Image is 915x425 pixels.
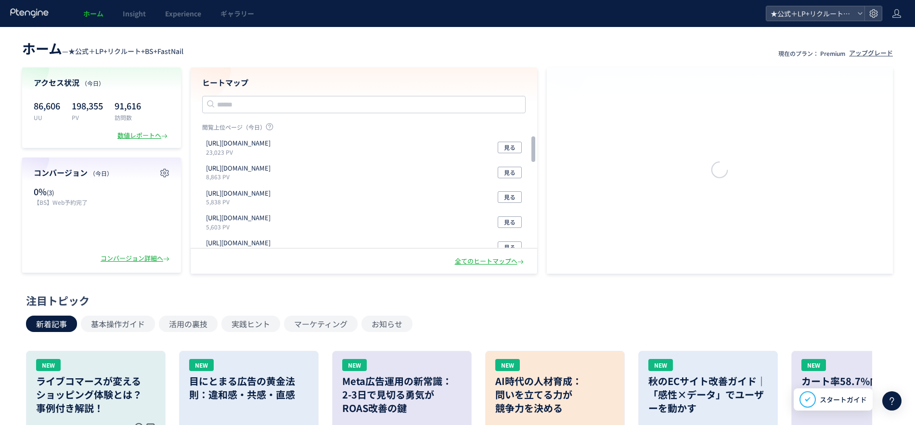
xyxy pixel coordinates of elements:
[768,6,853,21] span: ★公式＋LP+リクルート+BS+FastNail
[47,188,54,197] span: (3)
[34,77,169,88] h4: アクセス状況
[504,216,515,228] span: 見る
[22,39,183,58] div: —
[498,191,522,203] button: 見る
[206,223,274,231] p: 5,603 PV
[159,316,218,332] button: 活用の裏技
[495,374,615,415] h3: AI時代の人材育成： 問いを立てる力が 競争力を決める
[36,359,61,371] div: NEW
[206,189,271,198] p: https://tcb-beauty.net/menu/simitori_04
[820,395,867,405] span: スタートガイド
[206,248,274,256] p: 4,597 PV
[117,131,169,140] div: 数値レポートへ
[34,98,60,113] p: 86,606
[72,98,103,113] p: 198,355
[206,239,271,248] p: https://tcb-beauty.net/menu/monitor_all
[72,113,103,121] p: PV
[504,167,515,178] span: 見る
[504,191,515,203] span: 見る
[342,374,462,415] h3: Meta広告運用の新常識： 2-3日で見切る勇気が ROAS改善の鍵
[36,374,155,415] h3: ライブコマースが変える ショッピング体験とは？ 事例付き解説！
[115,113,141,121] p: 訪問数
[68,46,183,56] span: ★公式＋LP+リクルート+BS+FastNail
[648,374,768,415] h3: 秋のECサイト改善ガイド｜「感性×データ」でユーザーを動かす
[361,316,412,332] button: お知らせ
[34,113,60,121] p: UU
[34,198,97,206] p: 【BS】Web予約完了
[22,39,62,58] span: ホーム
[115,98,141,113] p: 91,616
[778,49,845,57] p: 現在のプラン： Premium
[495,359,520,371] div: NEW
[206,139,271,148] p: https://fastnail.app
[498,167,522,178] button: 見る
[498,216,522,228] button: 見る
[34,186,97,198] p: 0%
[220,9,254,18] span: ギャラリー
[81,79,104,87] span: （今日）
[90,169,113,177] span: （今日）
[189,359,214,371] div: NEW
[504,142,515,153] span: 見る
[504,241,515,253] span: 見る
[455,257,526,266] div: 全てのヒートマップへ
[498,241,522,253] button: 見る
[202,123,526,135] p: 閲覧上位ページ（今日）
[801,359,826,371] div: NEW
[648,359,673,371] div: NEW
[206,198,274,206] p: 5,838 PV
[206,164,271,173] p: https://fastnail.app/search/result
[221,316,280,332] button: 実践ヒント
[26,316,77,332] button: 新着記事
[498,142,522,153] button: 見る
[202,77,526,88] h4: ヒートマップ
[165,9,201,18] span: Experience
[26,293,884,308] div: 注目トピック
[849,49,893,58] div: アップグレード
[342,359,367,371] div: NEW
[101,254,171,263] div: コンバージョン詳細へ
[206,148,274,156] p: 23,023 PV
[206,213,271,223] p: https://tcb-beauty.net/menu/kumatori_injection_02
[81,316,155,332] button: 基本操作ガイド
[34,167,169,178] h4: コンバージョン
[189,374,309,401] h3: 目にとまる広告の黄金法則：違和感・共感・直感
[123,9,146,18] span: Insight
[206,173,274,181] p: 8,863 PV
[284,316,358,332] button: マーケティング
[83,9,103,18] span: ホーム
